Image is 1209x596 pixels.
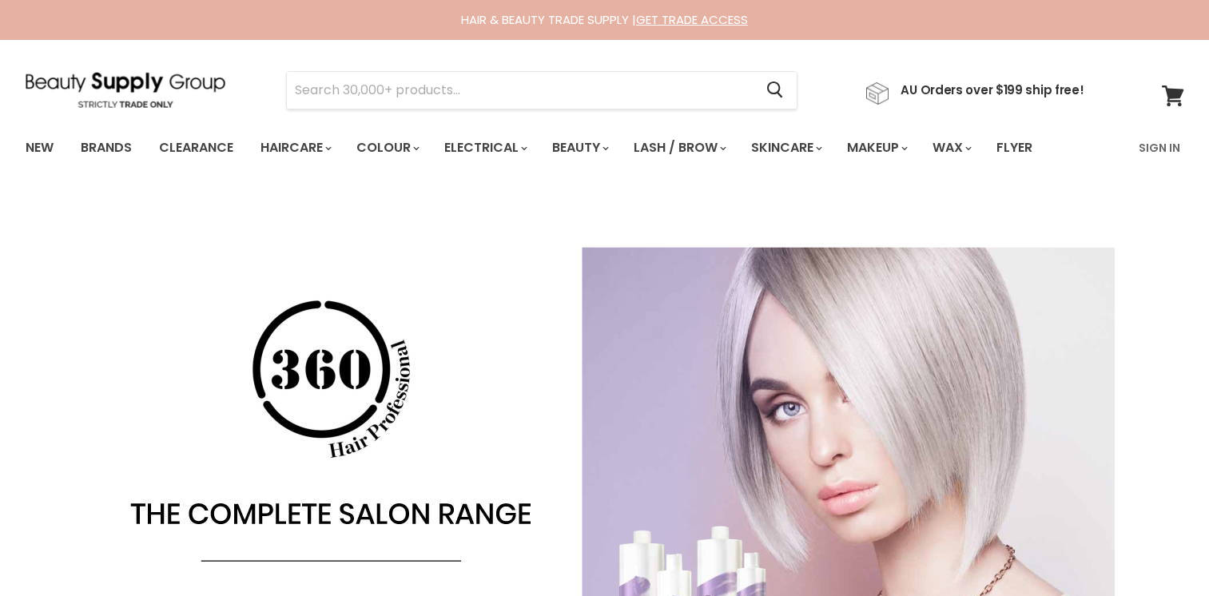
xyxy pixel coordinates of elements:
a: Brands [69,131,144,165]
a: Sign In [1129,131,1190,165]
a: Flyer [984,131,1044,165]
a: New [14,131,66,165]
input: Search [287,72,754,109]
ul: Main menu [14,125,1087,171]
a: Clearance [147,131,245,165]
a: Lash / Brow [622,131,736,165]
nav: Main [6,125,1204,171]
button: Search [754,72,797,109]
a: Electrical [432,131,537,165]
a: Skincare [739,131,832,165]
a: Haircare [249,131,341,165]
a: Colour [344,131,429,165]
a: Makeup [835,131,917,165]
form: Product [286,71,797,109]
a: GET TRADE ACCESS [636,11,748,28]
iframe: Gorgias live chat messenger [1129,521,1193,580]
a: Wax [921,131,981,165]
a: Beauty [540,131,618,165]
div: HAIR & BEAUTY TRADE SUPPLY | [6,12,1204,28]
